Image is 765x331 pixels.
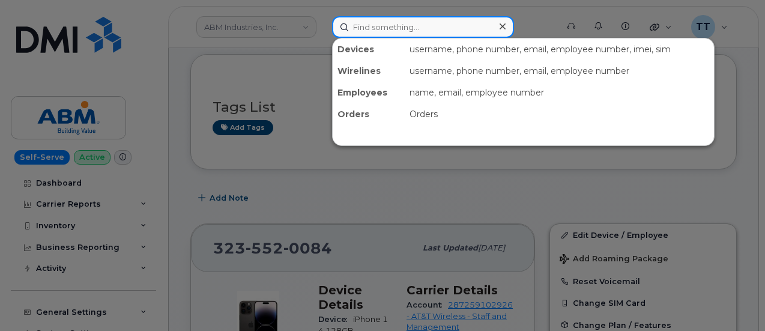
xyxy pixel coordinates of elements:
[405,103,714,125] div: Orders
[405,82,714,103] div: name, email, employee number
[333,82,405,103] div: Employees
[405,38,714,60] div: username, phone number, email, employee number, imei, sim
[332,16,514,38] input: Find something...
[333,38,405,60] div: Devices
[333,103,405,125] div: Orders
[333,60,405,82] div: Wirelines
[405,60,714,82] div: username, phone number, email, employee number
